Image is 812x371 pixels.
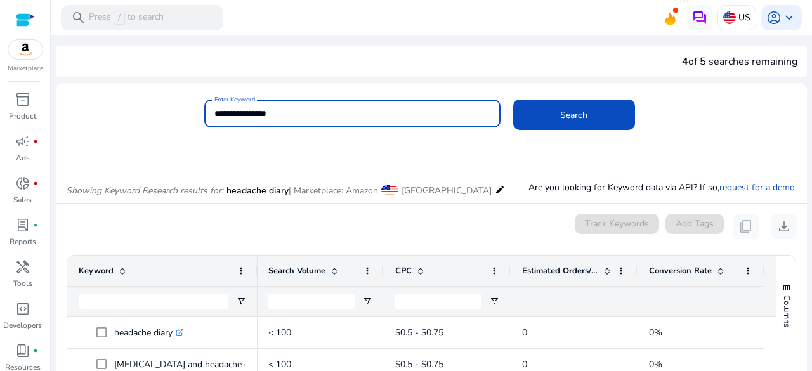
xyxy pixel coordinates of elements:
span: Columns [781,295,792,327]
p: Product [9,110,36,122]
span: Keyword [79,265,114,277]
span: account_circle [766,10,782,25]
span: headache diary [226,185,289,197]
span: 0% [649,327,662,339]
span: fiber_manual_record [33,348,38,353]
p: Ads [16,152,30,164]
span: lab_profile [15,218,30,233]
button: Search [513,100,635,130]
p: US [738,6,750,29]
span: $0.5 - $0.75 [395,327,443,339]
p: headache diary [114,320,184,346]
input: Keyword Filter Input [79,294,228,309]
span: inventory_2 [15,92,30,107]
input: Search Volume Filter Input [268,294,355,309]
span: search [71,10,86,25]
span: Conversion Rate [649,265,712,277]
span: book_4 [15,343,30,358]
input: CPC Filter Input [395,294,481,309]
span: campaign [15,134,30,149]
span: 0 [522,358,527,370]
mat-label: Enter Keyword [214,95,255,104]
span: code_blocks [15,301,30,316]
span: Estimated Orders/Month [522,265,598,277]
span: download [776,219,792,234]
button: Open Filter Menu [236,296,246,306]
span: 4 [682,55,688,68]
span: / [114,11,125,25]
p: Developers [3,320,42,331]
span: [GEOGRAPHIC_DATA] [402,185,492,197]
span: fiber_manual_record [33,223,38,228]
span: CPC [395,265,412,277]
span: Search [560,108,587,122]
img: amazon.svg [8,40,43,59]
a: request for a demo [719,181,795,193]
div: of 5 searches remaining [682,54,797,69]
p: Sales [13,194,32,205]
span: 0 [522,327,527,339]
span: < 100 [268,327,291,339]
span: 0% [649,358,662,370]
button: Open Filter Menu [489,296,499,306]
p: Marketplace [8,64,43,74]
mat-icon: edit [495,182,505,197]
span: < 100 [268,358,291,370]
p: Reports [10,236,36,247]
button: download [771,214,797,239]
img: us.svg [723,11,736,24]
span: | Marketplace: Amazon [289,185,378,197]
span: $0.5 - $0.75 [395,358,443,370]
i: Showing Keyword Research results for: [66,185,223,197]
p: Tools [13,278,32,289]
span: Search Volume [268,265,325,277]
button: Open Filter Menu [362,296,372,306]
span: donut_small [15,176,30,191]
p: Are you looking for Keyword data via API? If so, . [528,181,797,194]
span: fiber_manual_record [33,181,38,186]
p: Press to search [89,11,164,25]
span: fiber_manual_record [33,139,38,144]
span: handyman [15,259,30,275]
span: keyboard_arrow_down [782,10,797,25]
